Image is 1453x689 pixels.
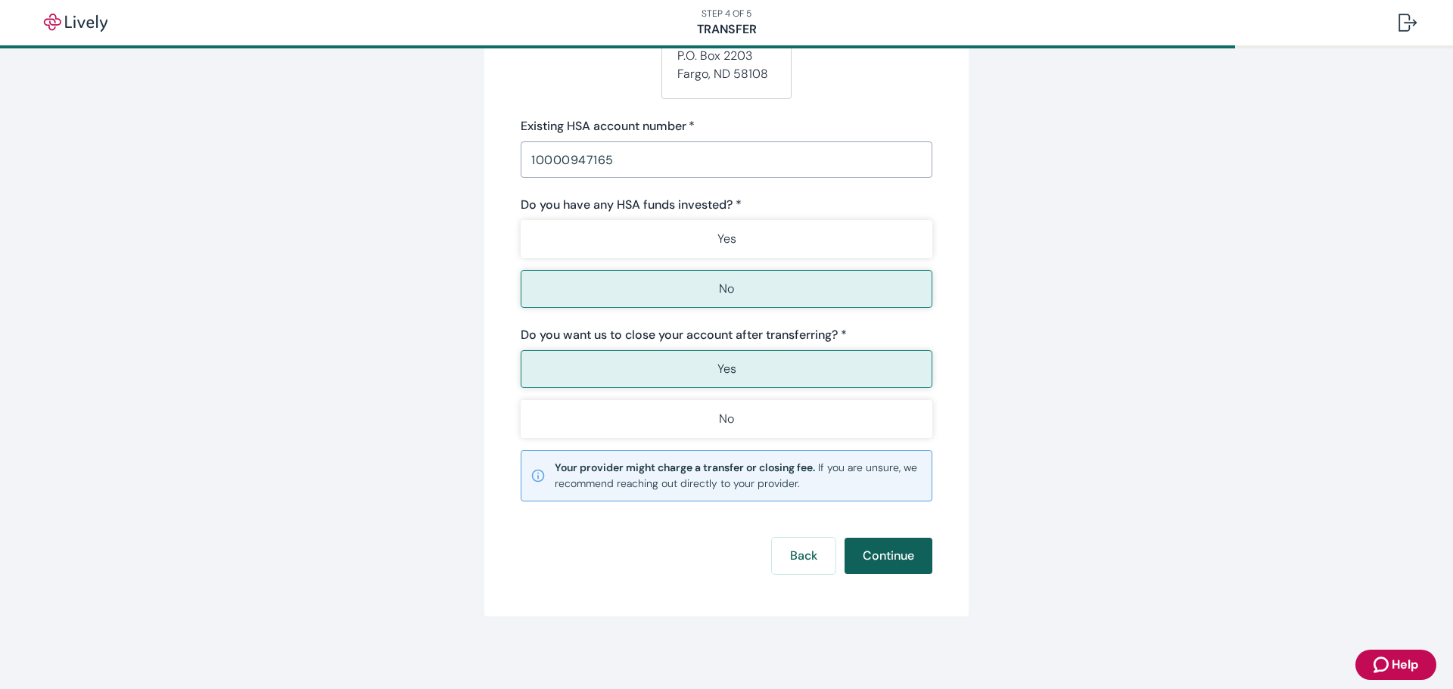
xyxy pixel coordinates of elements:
[521,220,932,258] button: Yes
[1374,656,1392,674] svg: Zendesk support icon
[1392,656,1418,674] span: Help
[717,360,736,378] p: Yes
[33,14,118,32] img: Lively
[521,270,932,308] button: No
[677,47,776,65] p: P.O. Box 2203
[521,350,932,388] button: Yes
[555,460,923,492] small: If you are unsure, we recommend reaching out directly to your provider.
[677,65,776,83] p: Fargo , ND 58108
[719,410,734,428] p: No
[845,538,932,574] button: Continue
[521,196,742,214] label: Do you have any HSA funds invested? *
[719,280,734,298] p: No
[772,538,835,574] button: Back
[555,461,815,474] strong: Your provider might charge a transfer or closing fee.
[717,230,736,248] p: Yes
[1355,650,1436,680] button: Zendesk support iconHelp
[1386,5,1429,41] button: Log out
[521,326,847,344] label: Do you want us to close your account after transferring? *
[521,400,932,438] button: No
[521,117,695,135] label: Existing HSA account number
